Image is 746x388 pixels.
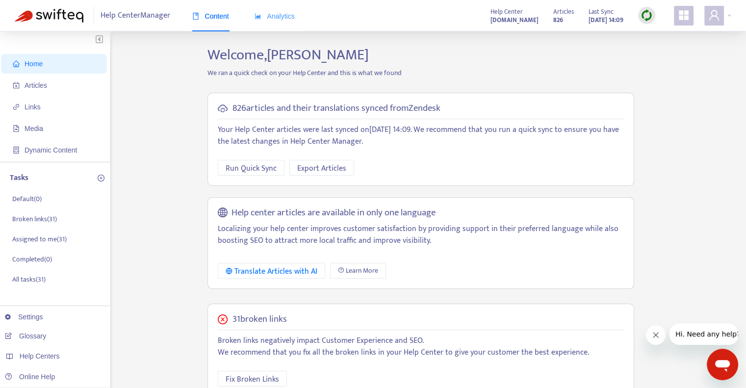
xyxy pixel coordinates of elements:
span: Analytics [255,12,295,20]
a: Settings [5,313,43,321]
h5: 31 broken links [232,314,287,325]
button: Export Articles [289,160,354,176]
a: Learn More [330,263,386,279]
span: Content [192,12,229,20]
span: Articles [25,81,47,89]
strong: [DOMAIN_NAME] [490,15,539,26]
p: Default ( 0 ) [12,194,42,204]
span: Articles [553,6,574,17]
span: Export Articles [297,162,346,175]
a: [DOMAIN_NAME] [490,14,539,26]
span: area-chart [255,13,261,20]
span: Help Centers [20,352,60,360]
span: Hi. Need any help? [6,7,71,15]
span: user [708,9,720,21]
iframe: Message from company [669,323,738,345]
p: Localizing your help center improves customer satisfaction by providing support in their preferre... [218,223,624,247]
span: Learn More [346,265,378,276]
button: Run Quick Sync [218,160,284,176]
img: sync.dc5367851b00ba804db3.png [641,9,653,22]
span: Help Center Manager [101,6,170,25]
span: close-circle [218,314,228,324]
a: Glossary [5,332,46,340]
p: We ran a quick check on your Help Center and this is what we found [200,68,642,78]
iframe: Button to launch messaging window [707,349,738,380]
img: Swifteq [15,9,83,23]
span: container [13,147,20,154]
p: Your Help Center articles were last synced on [DATE] 14:09 . We recommend that you run a quick sy... [218,124,624,148]
button: Fix Broken Links [218,371,287,387]
p: Completed ( 0 ) [12,254,52,264]
span: Links [25,103,41,111]
span: global [218,207,228,219]
span: plus-circle [98,175,104,181]
span: book [192,13,199,20]
span: cloud-sync [218,103,228,113]
p: Tasks [10,172,28,184]
h5: 826 articles and their translations synced from Zendesk [232,103,440,114]
p: Broken links negatively impact Customer Experience and SEO. We recommend that you fix all the bro... [218,335,624,359]
div: Translate Articles with AI [226,265,317,278]
span: Fix Broken Links [226,373,279,386]
button: Translate Articles with AI [218,263,325,279]
strong: 826 [553,15,563,26]
span: Run Quick Sync [226,162,277,175]
span: Media [25,125,43,132]
p: All tasks ( 31 ) [12,274,46,285]
span: file-image [13,125,20,132]
span: appstore [678,9,690,21]
a: Online Help [5,373,55,381]
span: home [13,60,20,67]
iframe: Close message [646,325,666,345]
span: Help Center [490,6,523,17]
span: Home [25,60,43,68]
strong: [DATE] 14:09 [589,15,623,26]
span: account-book [13,82,20,89]
span: link [13,103,20,110]
p: Assigned to me ( 31 ) [12,234,67,244]
h5: Help center articles are available in only one language [232,207,436,219]
span: Dynamic Content [25,146,77,154]
span: Last Sync [589,6,614,17]
p: Broken links ( 31 ) [12,214,57,224]
span: Welcome, [PERSON_NAME] [207,43,369,67]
